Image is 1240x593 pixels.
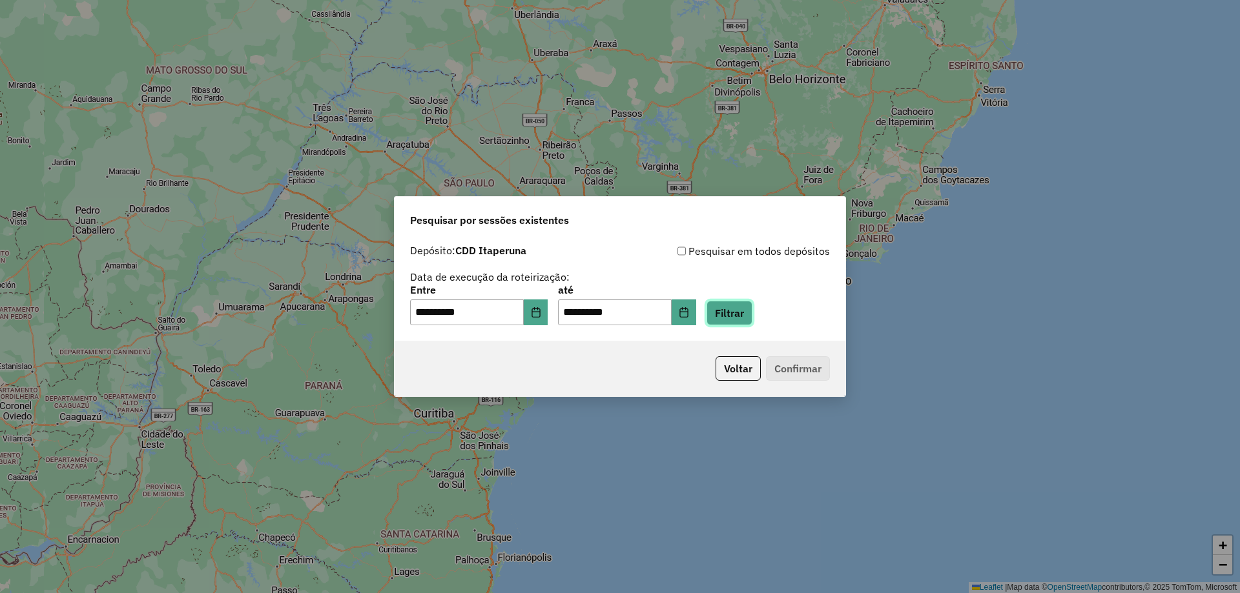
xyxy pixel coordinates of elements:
button: Choose Date [672,299,696,325]
button: Choose Date [524,299,548,325]
div: Pesquisar em todos depósitos [620,243,830,259]
label: até [558,282,696,297]
button: Voltar [716,356,761,381]
label: Entre [410,282,548,297]
button: Filtrar [707,301,752,325]
label: Depósito: [410,243,526,258]
span: Pesquisar por sessões existentes [410,212,569,228]
strong: CDD Itaperuna [455,244,526,257]
label: Data de execução da roteirização: [410,269,570,285]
